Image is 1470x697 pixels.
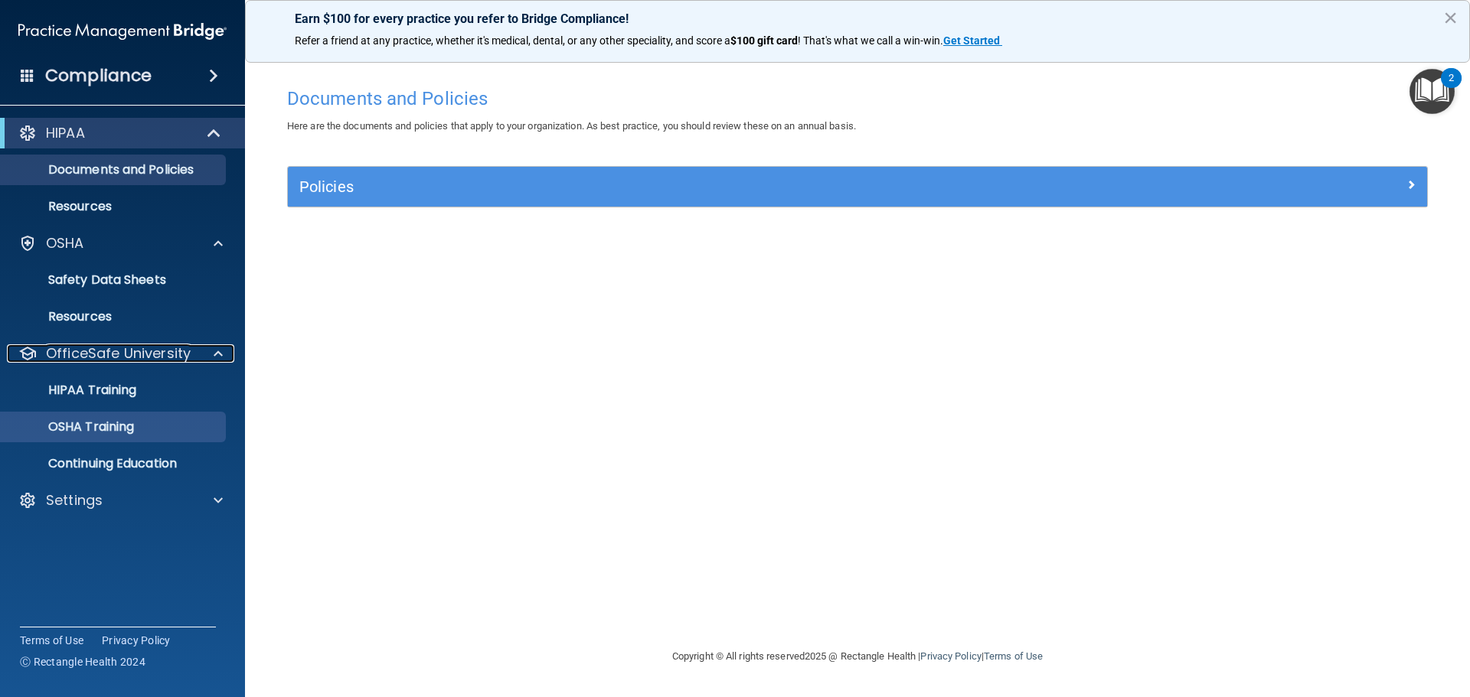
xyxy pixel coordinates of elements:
[46,234,84,252] p: OSHA
[18,491,223,510] a: Settings
[943,34,1002,47] a: Get Started
[1443,5,1458,30] button: Close
[943,34,1000,47] strong: Get Started
[18,16,227,47] img: PMB logo
[1410,69,1455,114] button: Open Resource Center, 2 new notifications
[46,491,103,510] p: Settings
[10,419,134,435] p: OSHA Training
[102,633,171,648] a: Privacy Policy
[10,309,219,324] p: Resources
[1449,78,1454,98] div: 2
[578,632,1137,681] div: Copyright © All rights reserved 2025 @ Rectangle Health | |
[18,124,222,142] a: HIPAA
[18,234,223,252] a: OSHA
[20,654,145,669] span: Ⓒ Rectangle Health 2024
[46,124,85,142] p: HIPAA
[45,65,152,86] h4: Compliance
[730,34,798,47] strong: $100 gift card
[287,120,856,132] span: Here are the documents and policies that apply to your organization. As best practice, you should...
[295,11,1420,26] p: Earn $100 for every practice you refer to Bridge Compliance!
[299,178,1131,195] h5: Policies
[287,89,1428,109] h4: Documents and Policies
[10,383,136,398] p: HIPAA Training
[299,174,1416,199] a: Policies
[984,650,1043,662] a: Terms of Use
[1205,588,1452,650] iframe: Drift Widget Chat Controller
[10,456,219,471] p: Continuing Education
[10,272,219,288] p: Safety Data Sheets
[10,199,219,214] p: Resources
[10,162,219,178] p: Documents and Policies
[46,344,191,363] p: OfficeSafe University
[295,34,730,47] span: Refer a friend at any practice, whether it's medical, dental, or any other speciality, and score a
[20,633,83,648] a: Terms of Use
[920,650,981,662] a: Privacy Policy
[798,34,943,47] span: ! That's what we call a win-win.
[18,344,223,363] a: OfficeSafe University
